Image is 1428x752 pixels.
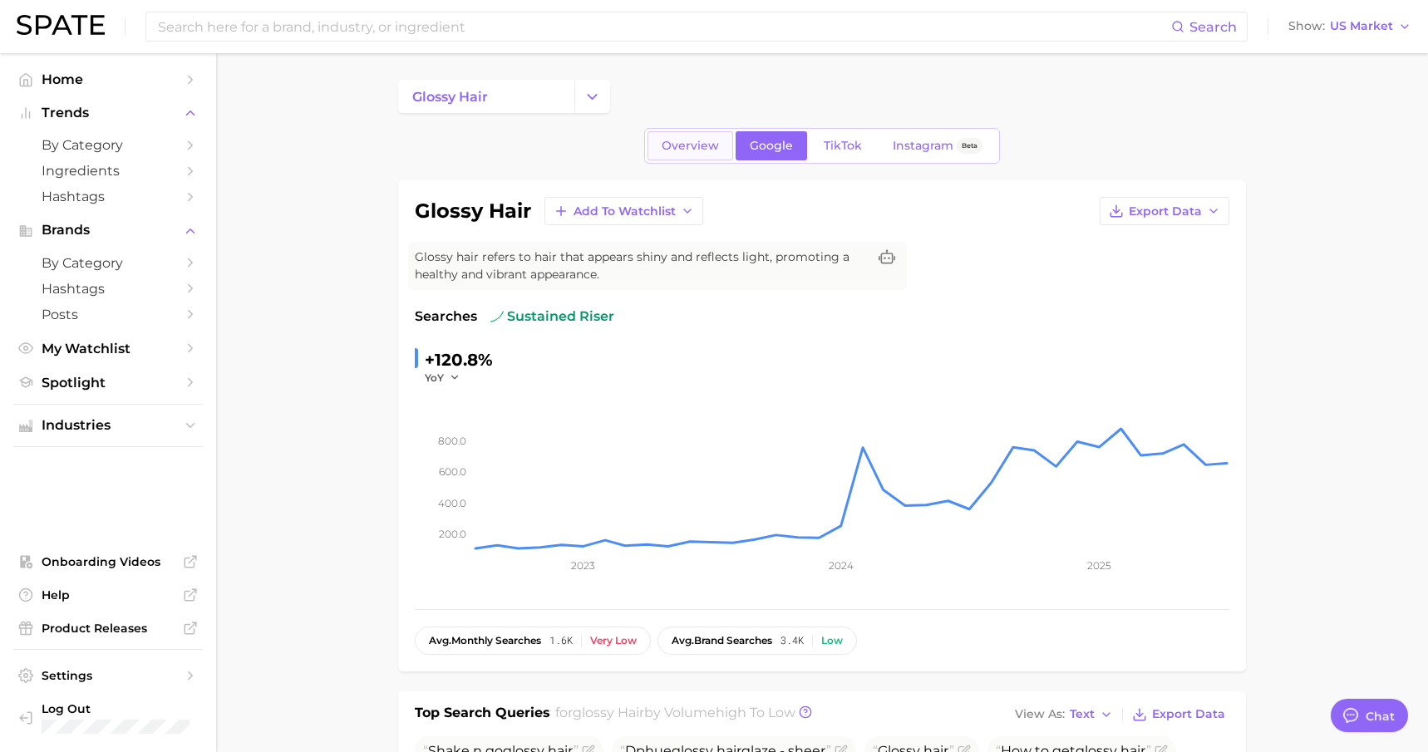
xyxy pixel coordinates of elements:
[555,703,795,726] h2: for by Volume
[736,131,807,160] a: Google
[438,496,466,509] tspan: 400.0
[13,616,203,641] a: Product Releases
[415,307,477,327] span: Searches
[415,627,651,655] button: avg.monthly searches1.6kVery low
[657,627,857,655] button: avg.brand searches3.4kLow
[1015,710,1065,719] span: View As
[648,131,733,160] a: Overview
[42,701,190,716] span: Log Out
[1189,19,1237,35] span: Search
[1100,197,1229,225] button: Export Data
[42,341,175,356] span: My Watchlist
[13,663,203,688] a: Settings
[13,696,203,739] a: Log out. Currently logged in with e-mail pryan@sharkninja.com.
[672,634,694,646] abbr: average
[716,705,795,720] span: high to low
[42,307,175,322] span: Posts
[13,549,203,574] a: Onboarding Videos
[544,197,703,225] button: Add to Watchlist
[821,635,843,646] div: Low
[829,559,854,572] tspan: 2024
[1129,204,1202,219] span: Export Data
[13,336,203,361] a: My Watchlist
[573,705,644,720] span: glossy hair
[439,528,466,540] tspan: 200.0
[662,139,719,153] span: Overview
[13,276,203,302] a: Hashtags
[415,248,867,283] span: Glossy hair refers to hair that appears shiny and reflects light, promoting a healthy and vibrant...
[42,255,175,271] span: by Category
[438,435,466,447] tspan: 800.0
[750,139,793,153] span: Google
[13,184,203,209] a: Hashtags
[672,635,772,646] span: brand searches
[13,218,203,243] button: Brands
[574,204,676,219] span: Add to Watchlist
[13,66,203,92] a: Home
[42,281,175,297] span: Hashtags
[42,668,175,683] span: Settings
[893,139,953,153] span: Instagram
[13,370,203,396] a: Spotlight
[13,132,203,158] a: by Category
[810,131,876,160] a: TikTok
[42,418,175,433] span: Industries
[429,635,541,646] span: monthly searches
[490,310,504,323] img: sustained riser
[549,635,573,646] span: 1.6k
[574,80,610,113] button: Change Category
[17,15,105,35] img: SPATE
[425,371,444,385] span: YoY
[490,307,614,327] span: sustained riser
[962,139,977,153] span: Beta
[156,12,1171,41] input: Search here for a brand, industry, or ingredient
[13,250,203,276] a: by Category
[13,413,203,438] button: Industries
[13,101,203,125] button: Trends
[13,158,203,184] a: Ingredients
[42,554,175,569] span: Onboarding Videos
[1284,16,1416,37] button: ShowUS Market
[42,137,175,153] span: by Category
[1152,707,1225,721] span: Export Data
[398,80,574,113] a: glossy hair
[780,635,804,646] span: 3.4k
[879,131,997,160] a: InstagramBeta
[415,703,550,726] h1: Top Search Queries
[439,465,466,478] tspan: 600.0
[590,635,637,646] div: Very low
[1330,22,1393,31] span: US Market
[824,139,862,153] span: TikTok
[415,201,531,221] h1: glossy hair
[412,89,488,105] span: glossy hair
[1011,704,1117,725] button: View AsText
[1070,710,1095,719] span: Text
[13,582,203,607] a: Help
[1288,22,1325,31] span: Show
[13,302,203,327] a: Posts
[42,71,175,87] span: Home
[42,223,175,238] span: Brands
[42,106,175,120] span: Trends
[42,163,175,179] span: Ingredients
[425,347,493,373] div: +120.8%
[571,559,595,572] tspan: 2023
[1087,559,1111,572] tspan: 2025
[42,587,175,602] span: Help
[425,371,460,385] button: YoY
[429,634,451,646] abbr: average
[42,375,175,391] span: Spotlight
[1128,703,1229,726] button: Export Data
[42,621,175,636] span: Product Releases
[42,189,175,204] span: Hashtags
